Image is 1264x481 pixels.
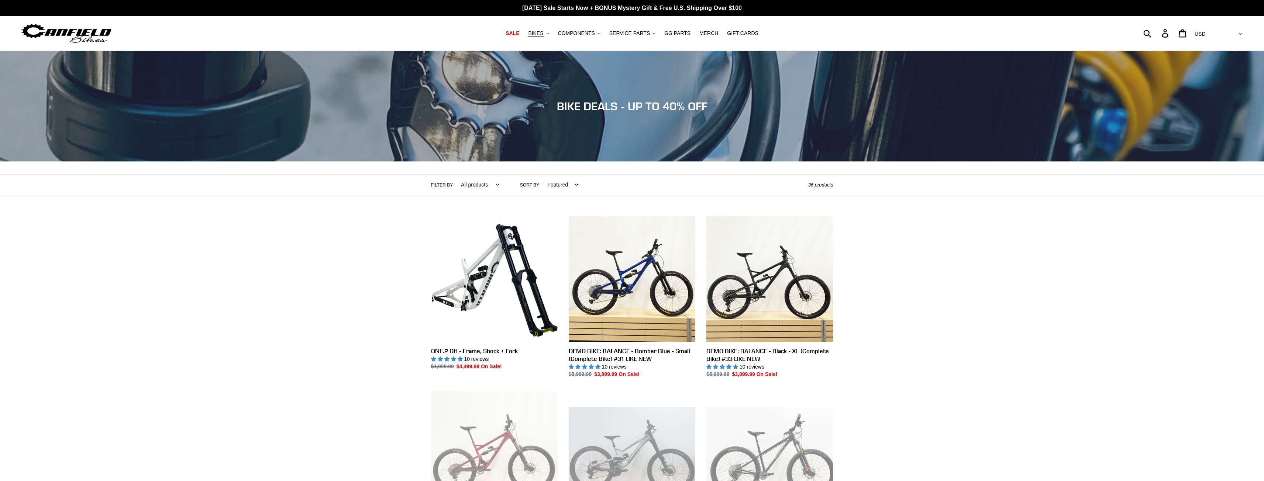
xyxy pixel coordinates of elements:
a: GG PARTS [661,28,694,38]
span: GG PARTS [664,30,690,36]
input: Search [1147,25,1166,41]
span: SERVICE PARTS [609,30,650,36]
a: SALE [502,28,523,38]
span: 36 products [808,182,833,188]
a: GIFT CARDS [723,28,762,38]
span: MERCH [699,30,718,36]
label: Sort by [520,182,539,188]
label: Filter by [431,182,453,188]
span: BIKES [528,30,543,36]
button: SERVICE PARTS [606,28,659,38]
a: MERCH [696,28,722,38]
img: Canfield Bikes [20,22,113,45]
span: BIKE DEALS - UP TO 40% OFF [557,100,707,113]
button: BIKES [524,28,552,38]
span: GIFT CARDS [727,30,758,36]
span: SALE [506,30,519,36]
span: COMPONENTS [558,30,595,36]
button: COMPONENTS [554,28,604,38]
